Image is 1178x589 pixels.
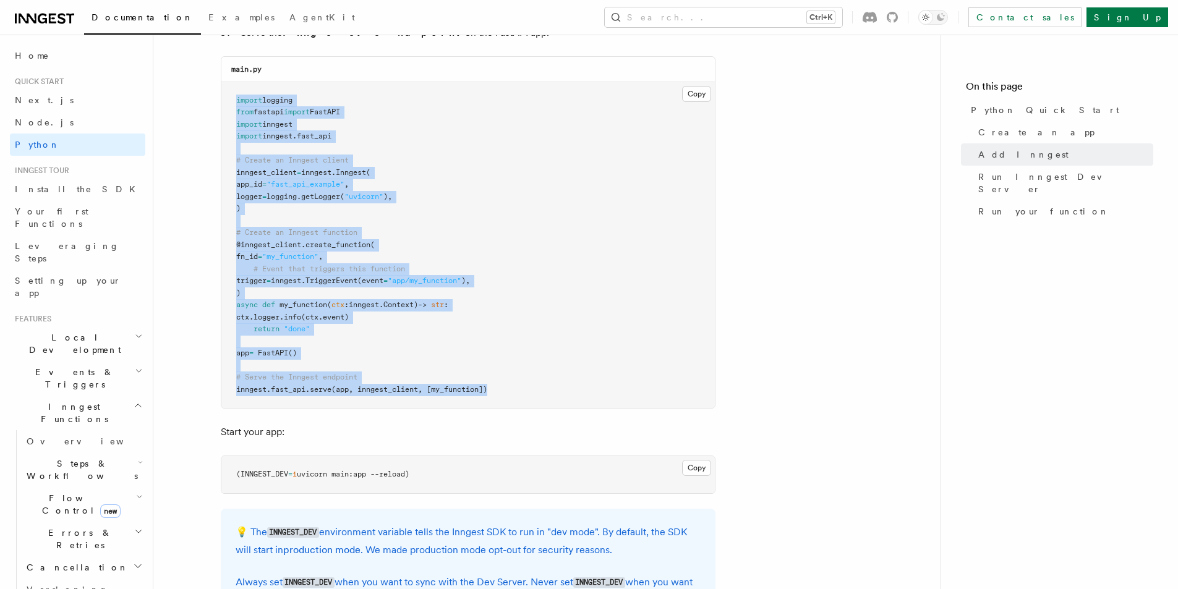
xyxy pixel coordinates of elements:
[383,300,418,309] span: Context)
[236,156,349,164] span: # Create an Inngest client
[267,385,271,394] span: .
[10,396,145,430] button: Inngest Functions
[236,132,262,140] span: import
[283,544,361,556] a: production mode
[978,126,1095,138] span: Create an app
[236,204,241,213] span: )
[10,77,64,87] span: Quick start
[15,206,88,229] span: Your first Functions
[605,7,842,27] button: Search...Ctrl+K
[221,423,715,441] p: Start your app:
[254,108,284,116] span: fastapi
[973,121,1153,143] a: Create an app
[918,10,948,25] button: Toggle dark mode
[366,168,370,177] span: (
[357,276,383,285] span: (event
[297,132,331,140] span: fast_api
[10,366,135,391] span: Events & Triggers
[310,385,331,394] span: serve
[15,241,119,263] span: Leveraging Steps
[92,12,194,22] span: Documentation
[383,276,388,285] span: =
[22,430,145,452] a: Overview
[282,4,362,33] a: AgentKit
[978,171,1153,195] span: Run Inngest Dev Server
[383,192,392,201] span: ),
[10,44,145,67] a: Home
[10,235,145,269] a: Leveraging Steps
[370,240,375,249] span: (
[22,556,145,578] button: Cancellation
[236,470,288,478] span: (INNGEST_DEV
[236,276,267,285] span: trigger
[288,349,297,357] span: ()
[236,228,357,237] span: # Create an Inngest function
[22,452,145,487] button: Steps & Workflows
[327,300,331,309] span: (
[968,7,1082,27] a: Contact sales
[344,180,349,189] span: ,
[973,200,1153,222] a: Run your function
[301,240,305,249] span: .
[267,276,271,285] span: =
[236,300,258,309] span: async
[331,168,336,177] span: .
[15,49,49,62] span: Home
[10,400,134,425] span: Inngest Functions
[573,577,625,588] code: INNGEST_DEV
[236,108,254,116] span: from
[22,561,129,574] span: Cancellation
[305,276,357,285] span: TriggerEvent
[340,192,344,201] span: (
[966,79,1153,99] h4: On this page
[254,265,405,273] span: # Event that triggers this function
[84,4,201,35] a: Documentation
[22,492,136,517] span: Flow Control
[22,487,145,522] button: Flow Controlnew
[284,324,310,333] span: "done"
[236,96,262,104] span: import
[236,385,267,394] span: inngest
[297,470,409,478] span: uvicorn main:app --reload)
[15,117,74,127] span: Node.js
[22,527,134,551] span: Errors & Retries
[258,252,262,261] span: =
[292,132,297,140] span: .
[318,252,323,261] span: ,
[973,143,1153,166] a: Add Inngest
[262,132,292,140] span: inngest
[331,300,344,309] span: ctx
[431,300,444,309] span: str
[236,120,262,129] span: import
[288,470,292,478] span: =
[258,349,288,357] span: FastAPI
[301,192,340,201] span: getLogger
[978,205,1109,218] span: Run your function
[236,240,301,249] span: @inngest_client
[236,523,701,559] p: 💡 The environment variable tells the Inngest SDK to run in "dev mode". By default, the SDK will s...
[267,192,301,201] span: logging.
[10,314,51,324] span: Features
[262,96,292,104] span: logging
[310,108,340,116] span: FastAPI
[297,168,301,177] span: =
[966,99,1153,121] a: Python Quick Start
[262,180,267,189] span: =
[236,180,262,189] span: app_id
[284,313,301,321] span: info
[301,313,349,321] span: (ctx.event)
[22,522,145,556] button: Errors & Retries
[682,86,711,102] button: Copy
[10,166,69,176] span: Inngest tour
[10,331,135,356] span: Local Development
[973,166,1153,200] a: Run Inngest Dev Server
[305,385,310,394] span: .
[418,300,427,309] span: ->
[249,313,254,321] span: .
[349,300,379,309] span: inngest
[1086,7,1168,27] a: Sign Up
[201,4,282,33] a: Examples
[271,276,305,285] span: inngest.
[208,12,275,22] span: Examples
[22,457,138,482] span: Steps & Workflows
